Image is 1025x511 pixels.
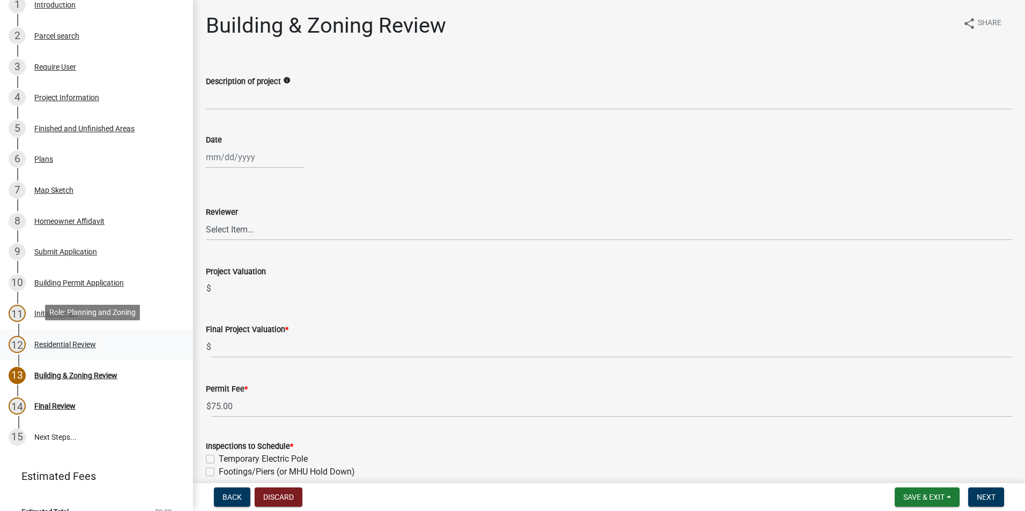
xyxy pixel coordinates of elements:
div: 4 [9,89,26,106]
button: Next [968,487,1004,507]
div: Plans [34,155,53,163]
button: Back [214,487,250,507]
div: Building Permit Application [34,279,124,287]
input: mm/dd/yyyy [206,146,304,168]
div: Project Information [34,94,99,101]
span: $ [206,278,212,299]
div: Introduction [34,1,76,9]
div: Final Review [34,402,76,410]
div: 9 [9,243,26,260]
i: info [283,77,291,84]
div: 14 [9,397,26,415]
div: 12 [9,336,26,353]
span: Save & Exit [903,493,945,501]
label: Crawl Space/Wood Floor [219,478,313,491]
label: Description of project [206,78,281,86]
button: Discard [255,487,302,507]
span: Share [978,17,1001,30]
div: 3 [9,58,26,76]
a: Estimated Fees [9,465,176,487]
h1: Building & Zoning Review [206,13,446,39]
label: Footings/Piers (or MHU Hold Down) [219,465,355,478]
div: 8 [9,213,26,230]
span: $ [206,395,212,417]
div: 15 [9,429,26,446]
div: Parcel search [34,32,79,40]
div: 5 [9,120,26,137]
i: share [963,17,976,30]
div: Submit Application [34,248,97,255]
label: Date [206,137,222,144]
button: shareShare [954,13,1010,34]
span: Back [222,493,242,501]
div: Initial Review [34,310,78,317]
label: Inspections to Schedule [206,443,293,450]
div: Role: Planning and Zoning [45,305,140,320]
div: Require User [34,63,76,71]
div: Homeowner Affidavit [34,217,105,225]
span: $ [206,336,212,358]
div: 13 [9,367,26,384]
div: Finished and Unfinished Areas [34,125,135,132]
div: Building & Zoning Review [34,372,117,379]
div: 10 [9,274,26,291]
label: Permit Fee [206,386,248,393]
span: Next [977,493,996,501]
div: 11 [9,305,26,322]
div: Map Sketch [34,186,73,194]
button: Save & Exit [895,487,960,507]
div: 2 [9,27,26,44]
label: Temporary Electric Pole [219,453,308,465]
label: Project Valuation [206,268,266,276]
label: Final Project Valuation [206,326,288,334]
div: 7 [9,182,26,199]
div: Residential Review [34,341,96,348]
label: Reviewer [206,209,238,216]
div: 6 [9,151,26,168]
